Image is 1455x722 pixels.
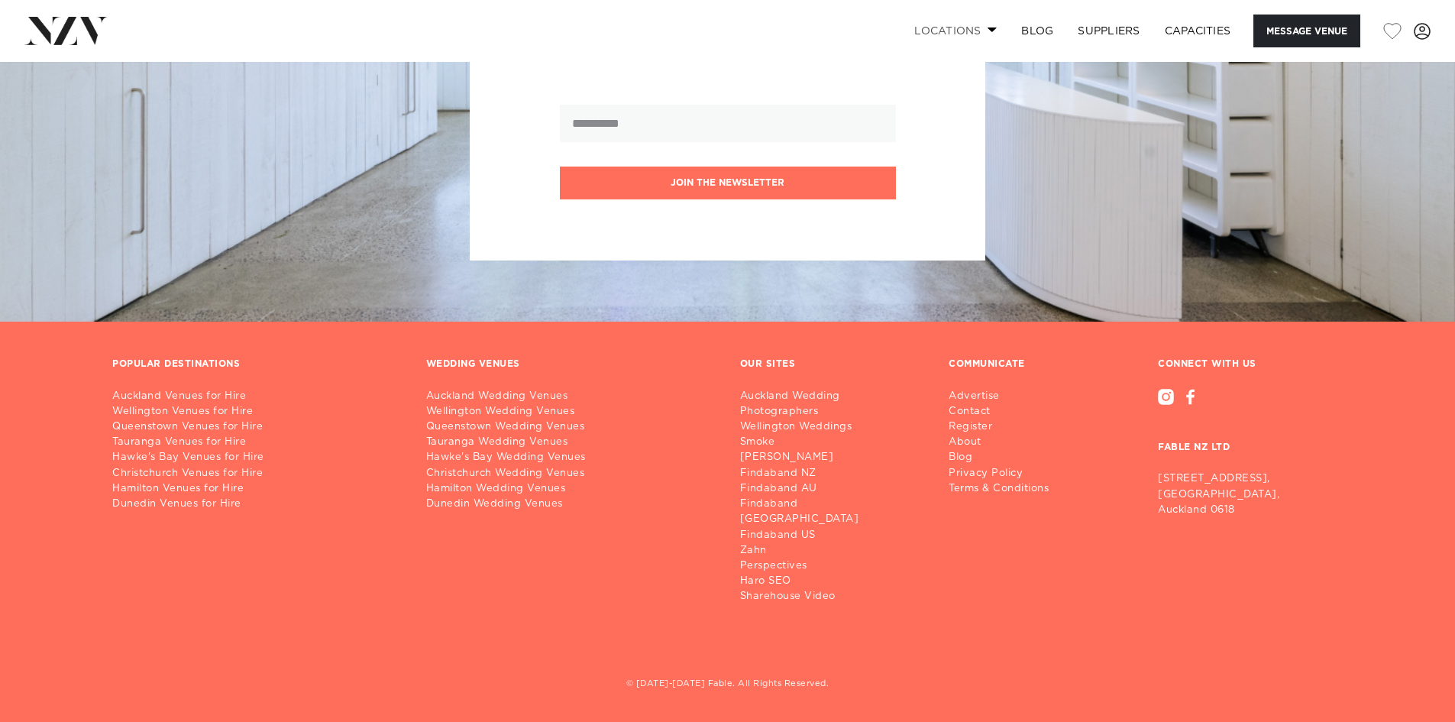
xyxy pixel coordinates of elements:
a: Findaband [GEOGRAPHIC_DATA] [740,497,925,527]
a: Tauranga Wedding Venues [426,435,716,450]
a: SUPPLIERS [1065,15,1152,47]
a: Christchurch Wedding Venues [426,466,716,481]
a: Zahn [740,543,925,558]
a: Dunedin Wedding Venues [426,497,716,512]
h3: WEDDING VENUES [426,358,520,371]
a: Findaband AU [740,481,925,497]
button: Join the newsletter [560,167,896,199]
p: [STREET_ADDRESS], [GEOGRAPHIC_DATA], Auckland 0618 [1158,471,1343,517]
a: Hamilton Wedding Venues [426,481,716,497]
a: Auckland Wedding Venues [426,389,716,404]
a: Haro SEO [740,574,925,589]
a: About [949,435,1061,450]
a: Auckland Wedding Photographers [740,389,925,419]
a: Terms & Conditions [949,481,1061,497]
a: Privacy Policy [949,466,1061,481]
a: Hamilton Venues for Hire [112,481,402,497]
a: Dunedin Venues for Hire [112,497,402,512]
a: Wellington Weddings [740,419,925,435]
a: Blog [949,450,1061,465]
button: Message Venue [1253,15,1360,47]
a: Perspectives [740,558,925,574]
a: Locations [902,15,1009,47]
a: Christchurch Venues for Hire [112,466,402,481]
h3: CONNECT WITH US [1158,358,1343,371]
a: BLOG [1009,15,1065,47]
a: Register [949,419,1061,435]
a: Capacities [1153,15,1243,47]
a: Smoke [740,435,925,450]
a: Tauranga Venues for Hire [112,435,402,450]
a: Auckland Venues for Hire [112,389,402,404]
a: Sharehouse Video [740,589,925,604]
h3: POPULAR DESTINATIONS [112,358,240,371]
a: Contact [949,404,1061,419]
h3: FABLE NZ LTD [1158,405,1343,466]
a: Hawke's Bay Wedding Venues [426,450,716,465]
h3: COMMUNICATE [949,358,1025,371]
a: Queenstown Wedding Venues [426,419,716,435]
h5: © [DATE]-[DATE] Fable. All Rights Reserved. [112,678,1343,691]
a: Advertise [949,389,1061,404]
img: nzv-logo.png [24,17,108,44]
a: Wellington Wedding Venues [426,404,716,419]
h3: OUR SITES [740,358,796,371]
a: Findaband US [740,528,925,543]
a: [PERSON_NAME] [740,450,925,465]
a: Findaband NZ [740,466,925,481]
a: Hawke's Bay Venues for Hire [112,450,402,465]
a: Queenstown Venues for Hire [112,419,402,435]
a: Wellington Venues for Hire [112,404,402,419]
